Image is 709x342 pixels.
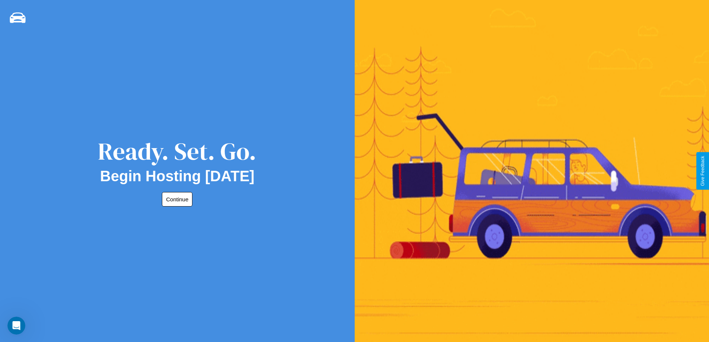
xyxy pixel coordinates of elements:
button: Continue [162,192,192,207]
div: Ready. Set. Go. [98,135,256,168]
div: Give Feedback [700,156,705,186]
h2: Begin Hosting [DATE] [100,168,255,185]
iframe: Intercom live chat [7,317,25,335]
